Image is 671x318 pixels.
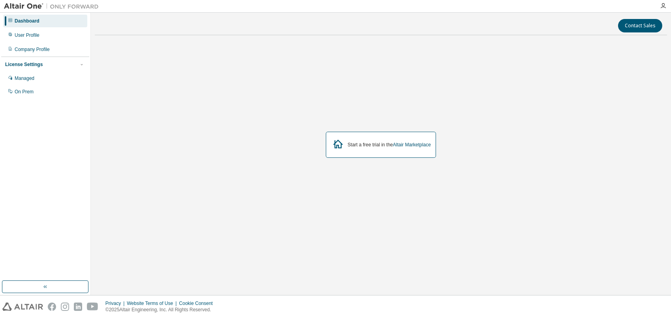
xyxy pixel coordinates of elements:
[87,303,98,311] img: youtube.svg
[15,18,39,24] div: Dashboard
[393,142,431,148] a: Altair Marketplace
[2,303,43,311] img: altair_logo.svg
[179,300,217,307] div: Cookie Consent
[15,32,39,38] div: User Profile
[15,75,34,81] div: Managed
[5,61,43,68] div: License Settings
[348,142,431,148] div: Start a free trial in the
[74,303,82,311] img: linkedin.svg
[4,2,103,10] img: Altair One
[61,303,69,311] img: instagram.svg
[127,300,179,307] div: Website Terms of Use
[48,303,56,311] img: facebook.svg
[618,19,662,32] button: Contact Sales
[15,89,34,95] div: On Prem
[105,300,127,307] div: Privacy
[15,46,50,53] div: Company Profile
[105,307,218,313] p: © 2025 Altair Engineering, Inc. All Rights Reserved.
